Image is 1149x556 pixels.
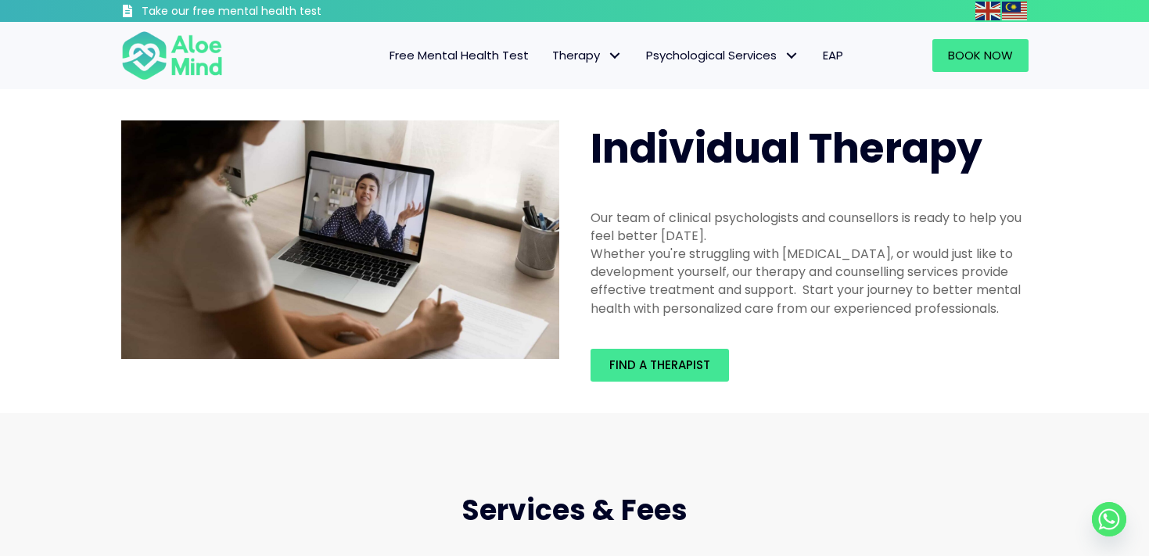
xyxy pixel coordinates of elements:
a: TherapyTherapy: submenu [540,39,634,72]
span: Therapy [552,47,623,63]
span: Book Now [948,47,1013,63]
span: Services & Fees [461,490,688,530]
h3: Take our free mental health test [142,4,405,20]
a: English [975,2,1002,20]
a: Psychological ServicesPsychological Services: submenu [634,39,811,72]
a: Book Now [932,39,1029,72]
img: en [975,2,1000,20]
a: Take our free mental health test [121,4,405,22]
a: Find a therapist [591,349,729,382]
img: Aloe mind Logo [121,30,223,81]
a: EAP [811,39,855,72]
img: ms [1002,2,1027,20]
span: Psychological Services: submenu [781,45,803,67]
img: Therapy online individual [121,120,559,360]
div: Whether you're struggling with [MEDICAL_DATA], or would just like to development yourself, our th... [591,245,1029,317]
a: Malay [1002,2,1029,20]
div: Our team of clinical psychologists and counsellors is ready to help you feel better [DATE]. [591,209,1029,245]
span: Find a therapist [609,357,710,373]
nav: Menu [243,39,855,72]
a: Whatsapp [1092,502,1126,536]
span: Individual Therapy [591,120,982,177]
span: Free Mental Health Test [390,47,529,63]
a: Free Mental Health Test [378,39,540,72]
span: Therapy: submenu [604,45,627,67]
span: EAP [823,47,843,63]
span: Psychological Services [646,47,799,63]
